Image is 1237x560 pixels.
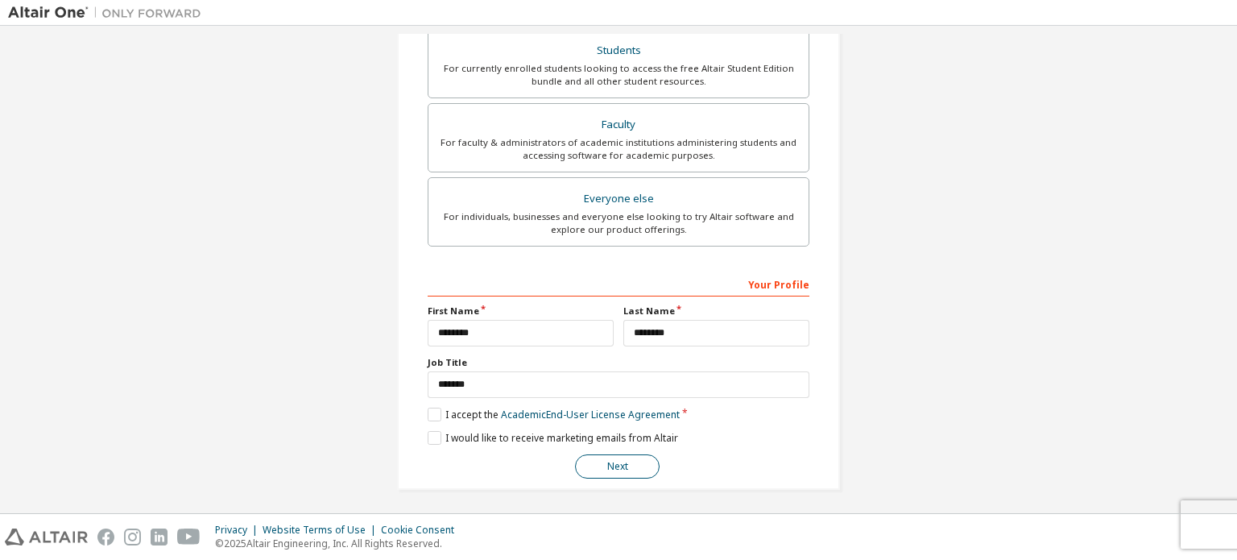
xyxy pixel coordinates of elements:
[428,271,809,297] div: Your Profile
[151,529,168,545] img: linkedin.svg
[428,431,678,445] label: I would like to receive marketing emails from Altair
[438,39,799,62] div: Students
[575,454,660,479] button: Next
[623,305,809,317] label: Last Name
[438,136,799,162] div: For faculty & administrators of academic institutions administering students and accessing softwa...
[177,529,201,545] img: youtube.svg
[501,408,680,421] a: Academic End-User License Agreement
[215,524,263,537] div: Privacy
[8,5,209,21] img: Altair One
[381,524,464,537] div: Cookie Consent
[438,62,799,88] div: For currently enrolled students looking to access the free Altair Student Edition bundle and all ...
[124,529,141,545] img: instagram.svg
[438,188,799,210] div: Everyone else
[263,524,381,537] div: Website Terms of Use
[438,210,799,236] div: For individuals, businesses and everyone else looking to try Altair software and explore our prod...
[428,305,614,317] label: First Name
[438,114,799,136] div: Faculty
[215,537,464,550] p: © 2025 Altair Engineering, Inc. All Rights Reserved.
[428,356,809,369] label: Job Title
[5,529,88,545] img: altair_logo.svg
[97,529,114,545] img: facebook.svg
[428,408,680,421] label: I accept the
